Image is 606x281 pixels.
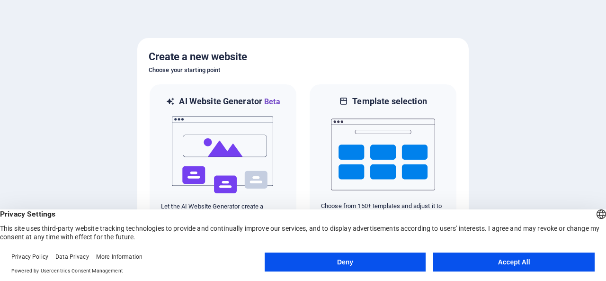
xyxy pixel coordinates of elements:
[149,83,297,232] div: AI Website GeneratorBetaaiLet the AI Website Generator create a website based on your input.
[352,96,427,107] h6: Template selection
[171,108,275,202] img: ai
[309,83,457,232] div: Template selectionChoose from 150+ templates and adjust it to you needs.
[161,202,285,219] p: Let the AI Website Generator create a website based on your input.
[149,49,457,64] h5: Create a new website
[149,64,457,76] h6: Choose your starting point
[179,96,280,108] h6: AI Website Generator
[321,202,445,219] p: Choose from 150+ templates and adjust it to you needs.
[262,97,280,106] span: Beta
